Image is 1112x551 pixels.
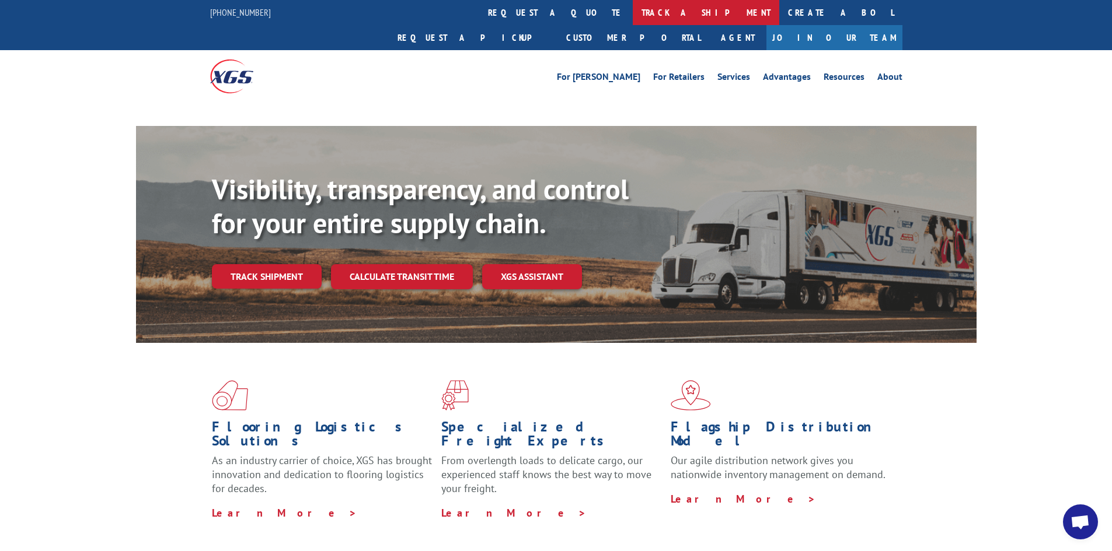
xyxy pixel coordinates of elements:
[653,72,705,85] a: For Retailers
[1063,504,1098,539] div: Open chat
[671,380,711,410] img: xgs-icon-flagship-distribution-model-red
[671,420,891,454] h1: Flagship Distribution Model
[877,72,902,85] a: About
[210,6,271,18] a: [PHONE_NUMBER]
[671,492,816,506] a: Learn More >
[212,264,322,289] a: Track shipment
[824,72,864,85] a: Resources
[766,25,902,50] a: Join Our Team
[441,380,469,410] img: xgs-icon-focused-on-flooring-red
[212,506,357,520] a: Learn More >
[671,454,886,481] span: Our agile distribution network gives you nationwide inventory management on demand.
[212,380,248,410] img: xgs-icon-total-supply-chain-intelligence-red
[482,264,582,289] a: XGS ASSISTANT
[331,264,473,289] a: Calculate transit time
[441,506,587,520] a: Learn More >
[212,171,629,241] b: Visibility, transparency, and control for your entire supply chain.
[441,454,662,506] p: From overlength loads to delicate cargo, our experienced staff knows the best way to move your fr...
[389,25,557,50] a: Request a pickup
[441,420,662,454] h1: Specialized Freight Experts
[763,72,811,85] a: Advantages
[557,25,709,50] a: Customer Portal
[717,72,750,85] a: Services
[709,25,766,50] a: Agent
[212,420,433,454] h1: Flooring Logistics Solutions
[212,454,432,495] span: As an industry carrier of choice, XGS has brought innovation and dedication to flooring logistics...
[557,72,640,85] a: For [PERSON_NAME]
